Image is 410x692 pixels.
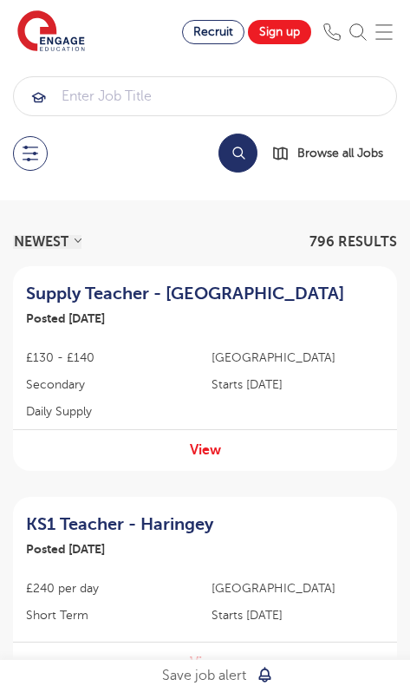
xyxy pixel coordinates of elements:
p: £240 per day [26,579,198,597]
p: Starts [DATE] [212,606,384,624]
span: [GEOGRAPHIC_DATA] [212,579,384,597]
a: Supply Teacher - [GEOGRAPHIC_DATA] [26,284,384,304]
p: Starts [DATE] [212,375,384,394]
span: 796 RESULTS [309,234,397,250]
p: Daily Supply [26,402,198,421]
p: Short Term [26,606,198,624]
div: Submit [13,76,397,116]
p: Secondary [26,375,198,394]
a: Browse all Jobs [271,143,397,163]
span: Browse all Jobs [297,143,383,163]
img: Mobile Menu [375,23,393,41]
img: Phone [323,23,341,41]
button: Search [218,134,257,173]
a: View [190,655,221,670]
span: Posted [DATE] [26,311,105,325]
span: Posted [DATE] [26,542,105,556]
a: KS1 Teacher - Haringey [26,514,384,535]
a: View [190,442,221,458]
p: £130 - £140 [26,349,198,367]
input: Submit [14,77,396,115]
img: Search [349,23,367,41]
p: Save job alert [162,664,246,687]
a: Recruit [182,20,244,44]
img: Engage Education [17,10,85,54]
span: [GEOGRAPHIC_DATA] [212,349,384,367]
a: Sign up [248,20,311,44]
span: Recruit [193,25,233,38]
